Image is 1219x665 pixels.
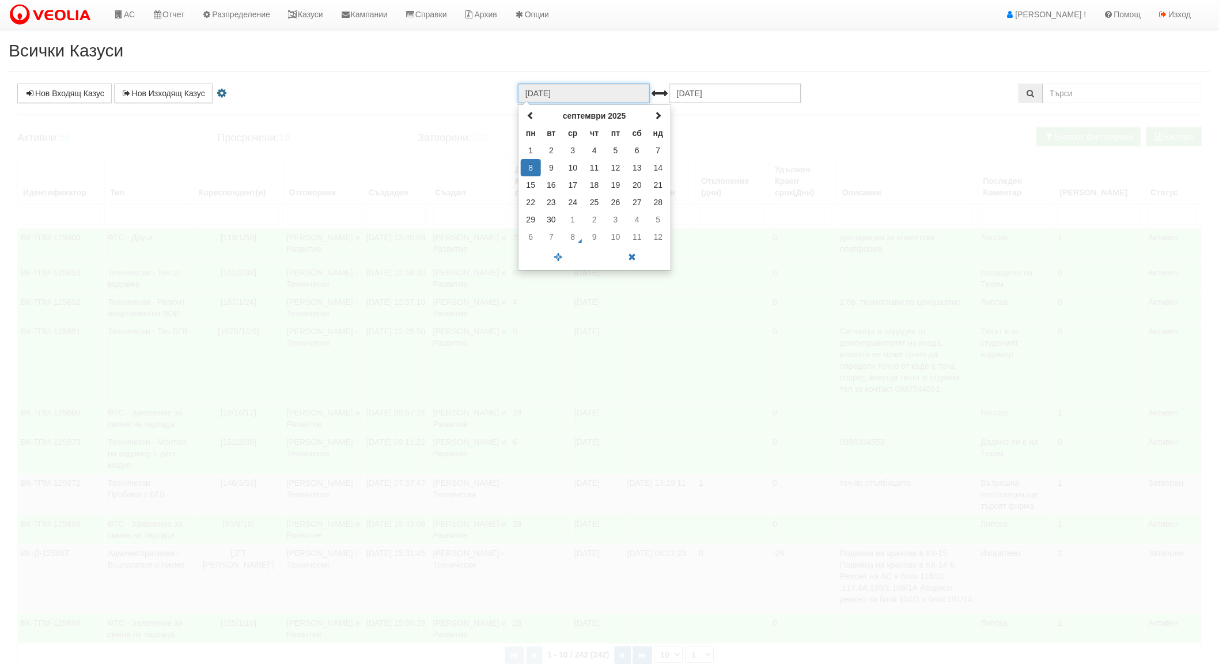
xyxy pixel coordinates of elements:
[17,133,200,144] h4: Активни:
[527,111,535,119] span: Предишен Месец
[624,545,695,614] td: [DATE] 08:27:23
[513,161,568,201] div: Дни до Крайния срок
[633,647,652,664] button: Последна страница
[363,614,430,644] td: [DATE] 15:05:29
[283,433,363,474] td: [PERSON_NAME] - Технически
[770,158,837,205] th: Удължен Краен срок(Дни): No sort applied, activate to apply an ascending sort
[223,519,255,528] span: [55/9/16]
[770,515,837,545] td: 0
[770,614,837,644] td: 0
[221,268,256,277] span: [151/2/38]
[1055,264,1145,293] td: 0
[770,228,837,264] td: 0
[696,545,770,614] td: 0
[430,515,509,545] td: [PERSON_NAME] и Развитие
[283,614,363,644] td: [PERSON_NAME] и Развитие
[770,264,837,293] td: 0
[18,228,105,264] td: ВК-ТПМ-125900
[1145,545,1201,614] td: Затворен
[1146,127,1202,146] button: Експорт
[1043,84,1202,103] input: Търсене по Идентификатор, Бл/Вх/Ап, Тип, Описание, Моб. Номер, Имейл, Файл, Коментар,
[1145,474,1201,515] td: Затворен
[696,474,770,515] td: 1
[105,323,194,404] td: Технически - Теч БГВ
[1055,158,1145,205] th: Брой Файлове: No sort applied, activate to apply an ascending sort
[1145,228,1201,264] td: Активен
[105,404,194,433] td: ФТС - Заявление за смяна на партида
[1145,293,1201,323] td: Активен
[1145,433,1201,474] td: Активен
[571,404,624,433] td: [DATE]
[541,211,562,228] td: 30
[840,326,975,395] p: Сигналът е подаден от домоуправителят на входа, клиента не може точно да определи точно от къде е...
[981,437,1039,458] span: Дадено ли е на Техем
[363,515,430,545] td: [DATE] 15:43:08
[1055,404,1145,433] td: 1
[9,3,96,27] img: VeoliaLogo.png
[571,474,624,515] td: [DATE]
[981,549,1021,558] span: Изпратено
[105,293,194,323] td: Технически - Ремонт апартаментна ВОИ
[626,194,648,211] td: 27
[770,433,837,474] td: 0
[562,159,584,176] td: 10
[521,159,541,176] td: 8
[605,194,626,211] td: 26
[626,176,648,194] td: 20
[605,211,626,228] td: 3
[430,474,509,515] td: [PERSON_NAME] - Технически
[626,142,648,159] td: 6
[618,133,801,144] h4: Важни:
[981,478,1038,511] span: Вътрешна инсталация,ще търсят фирма
[430,614,509,644] td: [PERSON_NAME] и Развитие
[221,408,256,417] span: [16/16/17]
[430,545,509,614] td: [PERSON_NAME] - Технически
[541,228,562,245] td: 7
[283,228,363,264] td: [PERSON_NAME] и Развитие
[696,158,770,205] th: Отклонение (дни): No sort applied, activate to apply an ascending sort
[513,297,517,307] span: 4
[571,515,624,545] td: [DATE]
[505,647,524,664] button: Първа страница
[283,474,363,515] td: [PERSON_NAME] - Технически
[18,293,105,323] td: ВК-ТПМ-125892
[114,84,213,103] a: Нов Изходящ Казус
[770,323,837,404] td: 0
[283,323,363,404] td: [PERSON_NAME] - Технически
[541,124,562,142] th: вт
[471,132,489,143] b: 168
[978,158,1055,205] th: Последен Коментар: No sort applied, activate to apply an ascending sort
[840,184,975,201] div: Описание
[363,264,430,293] td: [DATE] 12:58:40
[1055,323,1145,404] td: 0
[513,519,522,528] span: 28
[571,293,624,323] td: [DATE]
[562,228,584,245] td: 8
[105,474,194,515] td: Технически - Проблем с БГВ
[648,176,668,194] td: 21
[584,228,605,245] td: 9
[981,233,1008,242] span: Липсва
[203,549,274,569] span: [„ЕТ [PERSON_NAME]“]
[221,618,256,628] span: [155/1/10]
[541,159,562,176] td: 9
[626,228,648,245] td: 11
[770,545,837,614] td: -29
[18,614,105,644] td: ВК-ТПМ-125866
[363,158,430,205] th: Създаден: No sort applied, activate to apply an ascending sort
[626,159,648,176] td: 13
[571,323,624,404] td: [DATE]
[194,158,284,205] th: Кореспондент(и): No sort applied, activate to apply an ascending sort
[605,176,626,194] td: 19
[648,228,668,245] td: 12
[9,41,1210,60] h2: Всички Казуси
[18,433,105,474] td: ВК-ТПМ-125873
[59,132,71,143] b: 56
[654,647,683,663] select: Брой редове на страница
[105,264,194,293] td: Технически - Теч от водомер
[981,519,1008,528] span: Липсва
[1145,323,1201,404] td: Активен
[196,184,281,201] div: Кореспондент(и)
[18,545,105,614] td: ИК-Д-125867
[430,404,509,433] td: [PERSON_NAME] и Развитие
